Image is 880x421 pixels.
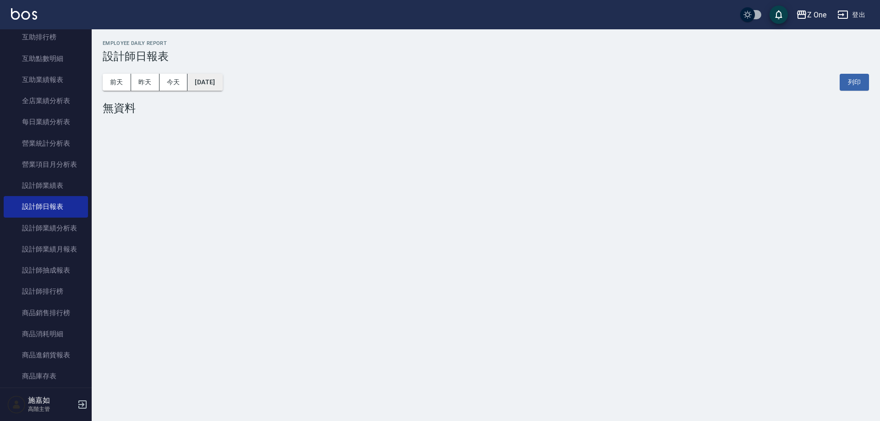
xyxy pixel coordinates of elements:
[4,302,88,323] a: 商品銷售排行榜
[4,239,88,260] a: 設計師業績月報表
[4,111,88,132] a: 每日業績分析表
[834,6,869,23] button: 登出
[770,5,788,24] button: save
[4,48,88,69] a: 互助點數明細
[4,69,88,90] a: 互助業績報表
[159,74,188,91] button: 今天
[103,74,131,91] button: 前天
[807,9,826,21] div: Z One
[4,175,88,196] a: 設計師業績表
[4,344,88,366] a: 商品進銷貨報表
[103,50,869,63] h3: 設計師日報表
[4,366,88,387] a: 商品庫存表
[103,102,869,115] div: 無資料
[7,395,26,414] img: Person
[4,218,88,239] a: 設計師業績分析表
[4,90,88,111] a: 全店業績分析表
[187,74,222,91] button: [DATE]
[4,27,88,48] a: 互助排行榜
[4,387,88,408] a: 商品庫存盤點表
[28,396,75,405] h5: 施嘉如
[103,40,869,46] h2: Employee Daily Report
[4,133,88,154] a: 營業統計分析表
[792,5,830,24] button: Z One
[131,74,159,91] button: 昨天
[4,323,88,344] a: 商品消耗明細
[840,74,869,91] button: 列印
[4,281,88,302] a: 設計師排行榜
[11,8,37,20] img: Logo
[4,260,88,281] a: 設計師抽成報表
[28,405,75,413] p: 高階主管
[4,154,88,175] a: 營業項目月分析表
[4,196,88,217] a: 設計師日報表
